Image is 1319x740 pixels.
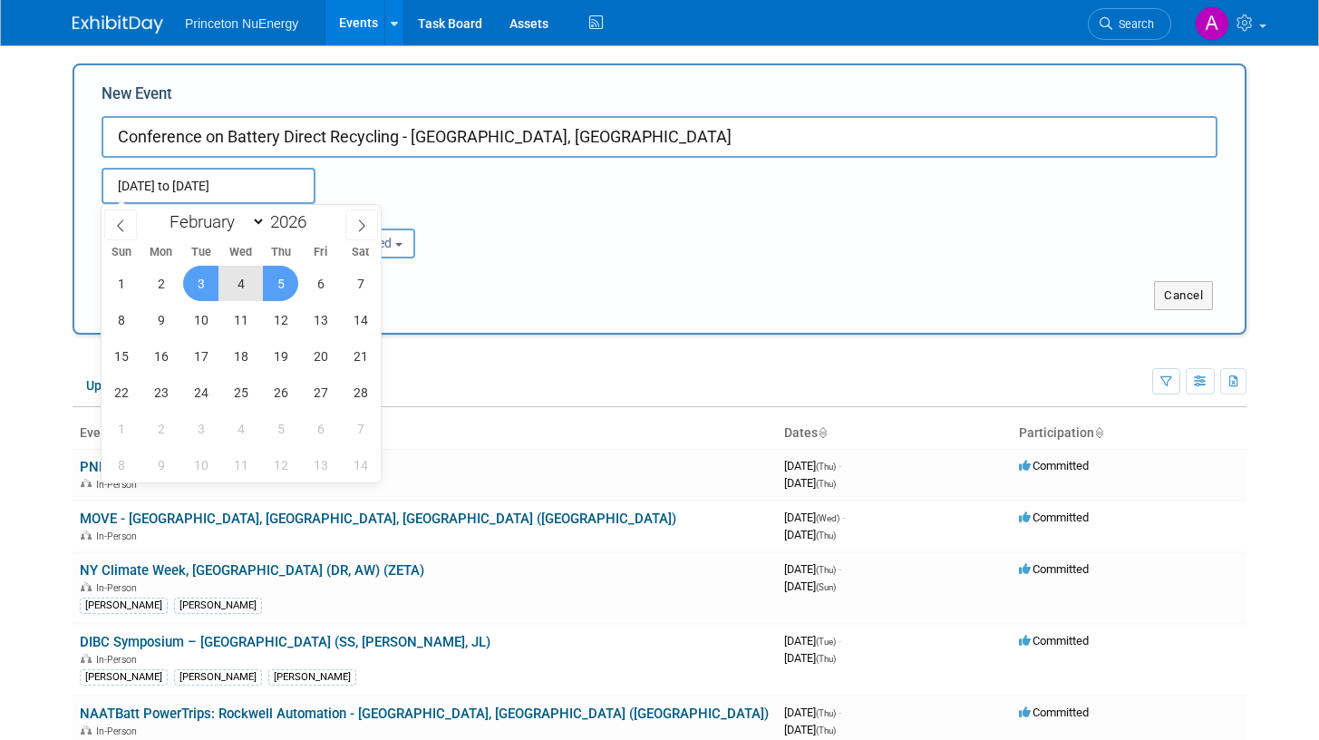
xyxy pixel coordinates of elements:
[185,16,298,31] span: Princeton NuEnergy
[103,266,139,301] span: February 1, 2026
[784,528,836,541] span: [DATE]
[223,411,258,446] span: March 4, 2026
[268,669,356,686] div: [PERSON_NAME]
[102,83,172,112] label: New Event
[161,210,266,233] select: Month
[303,375,338,410] span: February 27, 2026
[1094,425,1103,440] a: Sort by Participation Type
[183,302,218,337] span: February 10, 2026
[183,411,218,446] span: March 3, 2026
[839,562,841,576] span: -
[816,531,836,540] span: (Thu)
[777,418,1012,449] th: Dates
[73,15,163,34] img: ExhibitDay
[261,247,301,258] span: Thu
[1019,706,1089,719] span: Committed
[183,375,218,410] span: February 24, 2026
[1195,6,1229,41] img: Arsalan Khan
[183,266,218,301] span: February 3, 2026
[784,511,845,524] span: [DATE]
[343,447,378,482] span: March 14, 2026
[263,447,298,482] span: March 12, 2026
[81,479,92,488] img: In-Person Event
[301,247,341,258] span: Fri
[96,531,142,542] span: In-Person
[223,338,258,374] span: February 18, 2026
[263,375,298,410] span: February 26, 2026
[223,302,258,337] span: February 11, 2026
[784,562,841,576] span: [DATE]
[1112,17,1154,31] span: Search
[80,634,490,650] a: DIBC Symposium – [GEOGRAPHIC_DATA] (SS, [PERSON_NAME], JL)
[1012,418,1246,449] th: Participation
[103,302,139,337] span: February 8, 2026
[816,565,836,575] span: (Thu)
[784,651,836,665] span: [DATE]
[81,654,92,663] img: In-Person Event
[80,706,769,722] a: NAATBatt PowerTrips: Rockwell Automation - [GEOGRAPHIC_DATA], [GEOGRAPHIC_DATA] ([GEOGRAPHIC_DATA])
[143,411,179,446] span: March 2, 2026
[303,447,338,482] span: March 13, 2026
[1154,281,1213,310] button: Cancel
[839,634,841,647] span: -
[102,116,1217,158] input: Name of Trade Show / Conference
[102,204,265,228] div: Attendance / Format:
[816,637,836,647] span: (Tue)
[303,302,338,337] span: February 13, 2026
[784,723,836,736] span: [DATE]
[303,266,338,301] span: February 6, 2026
[96,582,142,594] span: In-Person
[103,375,139,410] span: February 22, 2026
[816,479,836,489] span: (Thu)
[96,479,142,491] span: In-Person
[80,459,383,475] a: PNE Q3 Board Meeting, [GEOGRAPHIC_DATA] TBD
[842,511,845,524] span: -
[818,425,827,440] a: Sort by Start Date
[143,375,179,410] span: February 23, 2026
[292,204,455,228] div: Participation:
[1019,511,1089,524] span: Committed
[784,579,836,593] span: [DATE]
[266,211,320,232] input: Year
[143,266,179,301] span: February 2, 2026
[816,654,836,664] span: (Thu)
[73,418,777,449] th: Event
[263,302,298,337] span: February 12, 2026
[80,598,168,614] div: [PERSON_NAME]
[343,375,378,410] span: February 28, 2026
[1019,459,1089,472] span: Committed
[839,459,841,472] span: -
[1019,634,1089,647] span: Committed
[96,725,142,737] span: In-Person
[343,266,378,301] span: February 7, 2026
[223,266,258,301] span: February 4, 2026
[103,447,139,482] span: March 8, 2026
[96,654,142,666] span: In-Person
[81,582,92,591] img: In-Person Event
[263,338,298,374] span: February 19, 2026
[183,338,218,374] span: February 17, 2026
[816,513,839,523] span: (Wed)
[223,375,258,410] span: February 25, 2026
[221,247,261,258] span: Wed
[303,338,338,374] span: February 20, 2026
[784,634,841,647] span: [DATE]
[80,511,676,527] a: MOVE - [GEOGRAPHIC_DATA], [GEOGRAPHIC_DATA], [GEOGRAPHIC_DATA] ([GEOGRAPHIC_DATA])
[181,247,221,258] span: Tue
[102,168,315,204] input: Start Date - End Date
[343,411,378,446] span: March 7, 2026
[341,247,381,258] span: Sat
[103,411,139,446] span: March 1, 2026
[103,338,139,374] span: February 15, 2026
[174,669,262,686] div: [PERSON_NAME]
[81,531,92,540] img: In-Person Event
[816,708,836,718] span: (Thu)
[784,459,841,472] span: [DATE]
[183,447,218,482] span: March 10, 2026
[73,368,179,403] a: Upcoming10
[263,411,298,446] span: March 5, 2026
[143,338,179,374] span: February 16, 2026
[141,247,181,258] span: Mon
[816,582,836,592] span: (Sun)
[839,706,841,719] span: -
